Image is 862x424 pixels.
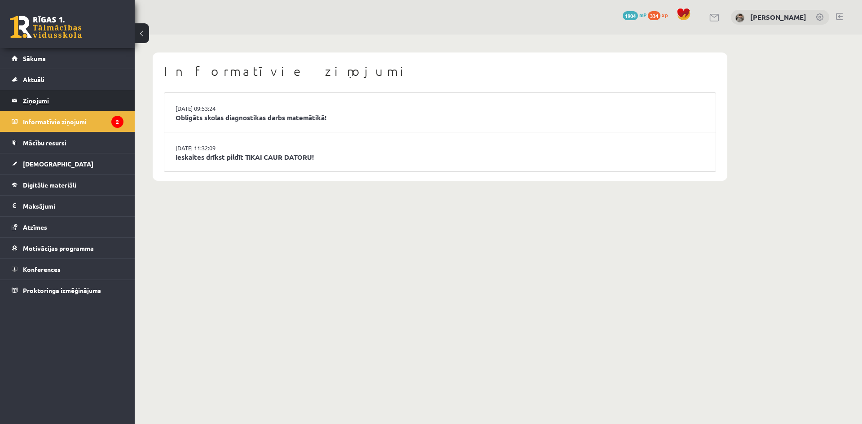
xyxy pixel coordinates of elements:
a: [PERSON_NAME] [750,13,806,22]
a: [DATE] 09:53:24 [176,104,243,113]
a: 1904 mP [623,11,646,18]
span: Sākums [23,54,46,62]
a: Sākums [12,48,123,69]
legend: Ziņojumi [23,90,123,111]
span: Aktuāli [23,75,44,83]
span: Digitālie materiāli [23,181,76,189]
span: Proktoringa izmēģinājums [23,286,101,294]
a: Mācību resursi [12,132,123,153]
a: Informatīvie ziņojumi2 [12,111,123,132]
span: Mācību resursi [23,139,66,147]
a: Digitālie materiāli [12,175,123,195]
span: [DEMOGRAPHIC_DATA] [23,160,93,168]
a: Ieskaites drīkst pildīt TIKAI CAUR DATORU! [176,152,704,162]
a: Ziņojumi [12,90,123,111]
legend: Maksājumi [23,196,123,216]
span: Konferences [23,265,61,273]
span: xp [662,11,668,18]
a: Obligāts skolas diagnostikas darbs matemātikā! [176,113,704,123]
a: [DATE] 11:32:09 [176,144,243,153]
a: Aktuāli [12,69,123,90]
span: Atzīmes [23,223,47,231]
a: Rīgas 1. Tālmācības vidusskola [10,16,82,38]
span: Motivācijas programma [23,244,94,252]
a: [DEMOGRAPHIC_DATA] [12,153,123,174]
legend: Informatīvie ziņojumi [23,111,123,132]
span: mP [639,11,646,18]
span: 1904 [623,11,638,20]
a: Konferences [12,259,123,280]
span: 334 [648,11,660,20]
a: Atzīmes [12,217,123,237]
a: 334 xp [648,11,672,18]
a: Proktoringa izmēģinājums [12,280,123,301]
h1: Informatīvie ziņojumi [164,64,716,79]
img: Aleksandrs Dauksts [735,13,744,22]
a: Motivācijas programma [12,238,123,258]
a: Maksājumi [12,196,123,216]
i: 2 [111,116,123,128]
